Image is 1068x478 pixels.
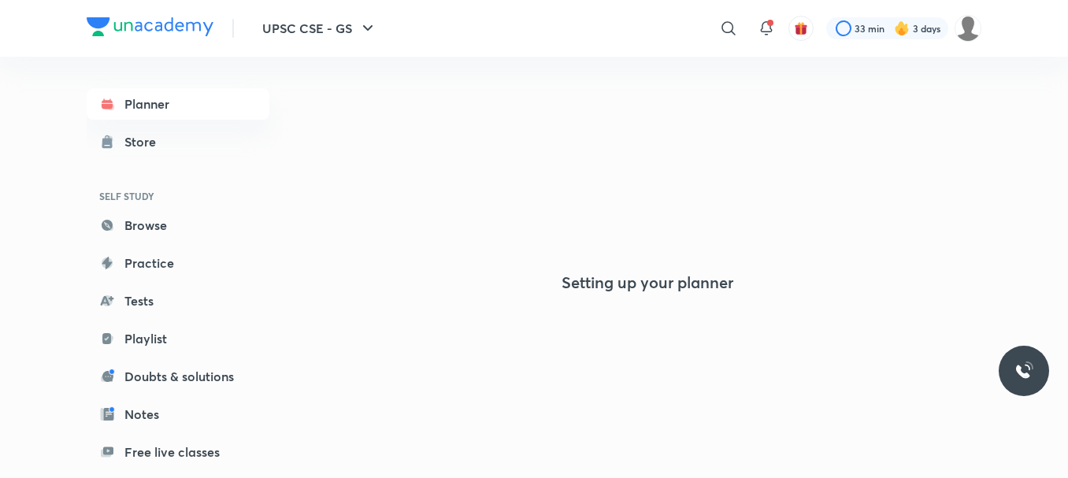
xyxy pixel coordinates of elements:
[87,436,269,468] a: Free live classes
[87,209,269,241] a: Browse
[87,247,269,279] a: Practice
[87,17,213,36] img: Company Logo
[124,132,165,151] div: Store
[794,21,808,35] img: avatar
[1014,361,1033,380] img: ttu
[87,285,269,317] a: Tests
[87,398,269,430] a: Notes
[253,13,387,44] button: UPSC CSE - GS
[87,361,269,392] a: Doubts & solutions
[894,20,910,36] img: streak
[87,323,269,354] a: Playlist
[87,126,269,157] a: Store
[87,17,213,40] a: Company Logo
[788,16,814,41] button: avatar
[562,273,733,292] h4: Setting up your planner
[955,15,981,42] img: Vidya Kammar
[87,88,269,120] a: Planner
[87,183,269,209] h6: SELF STUDY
